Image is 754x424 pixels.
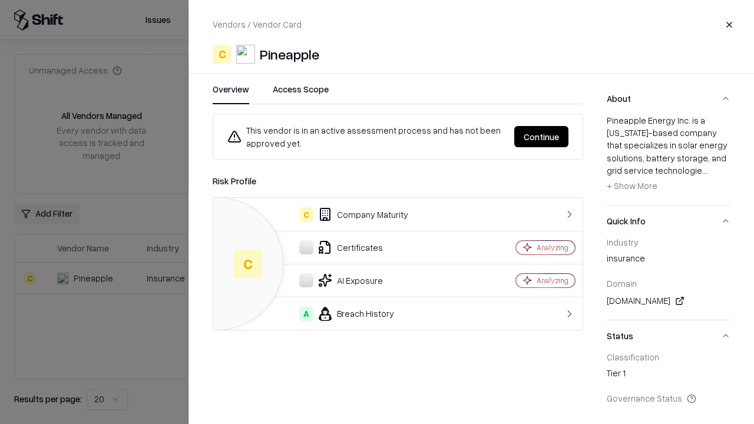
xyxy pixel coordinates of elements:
div: C [299,207,313,221]
div: insurance [607,252,730,269]
div: Analyzing [537,276,568,286]
span: + Show More [607,180,657,191]
div: C [234,250,262,278]
button: About [607,83,730,114]
button: Quick Info [607,206,730,237]
div: Classification [607,352,730,362]
div: [DOMAIN_NAME] [607,294,730,308]
button: Continue [514,126,568,147]
span: ... [702,165,707,175]
div: Pineapple [260,45,319,64]
div: Certificates [223,240,475,254]
p: Vendors / Vendor Card [213,18,302,31]
div: Company Maturity [223,207,475,221]
div: Industry [607,237,730,247]
button: Overview [213,83,249,104]
div: Governance Status [607,393,730,403]
div: Domain [607,278,730,289]
div: Pineapple Energy Inc. is a [US_STATE]-based company that specializes in solar energy solutions, b... [607,114,730,196]
div: This vendor is in an active assessment process and has not been approved yet. [227,124,505,150]
div: C [213,45,232,64]
div: A [299,307,313,321]
button: Access Scope [273,83,329,104]
div: Risk Profile [213,174,583,188]
div: Tier 1 [607,367,730,383]
img: Pineapple [236,45,255,64]
button: + Show More [607,177,657,196]
div: Breach History [223,307,475,321]
div: AI Exposure [223,273,475,287]
div: About [607,114,730,205]
div: Quick Info [607,237,730,320]
div: Analyzing [537,243,568,253]
button: Status [607,320,730,352]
